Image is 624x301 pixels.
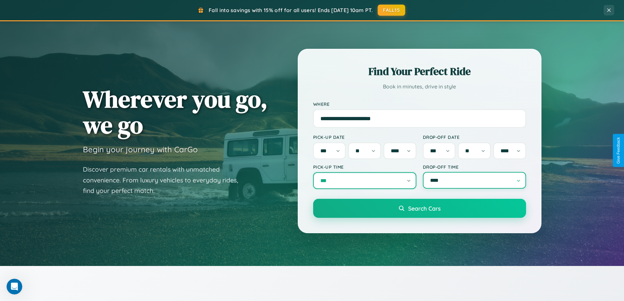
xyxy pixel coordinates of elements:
[313,82,526,91] p: Book in minutes, drive in style
[209,7,373,13] span: Fall into savings with 15% off for all users! Ends [DATE] 10am PT.
[313,199,526,218] button: Search Cars
[83,164,247,196] p: Discover premium car rentals with unmatched convenience. From luxury vehicles to everyday rides, ...
[423,164,526,170] label: Drop-off Time
[378,5,405,16] button: FALL15
[7,279,22,294] iframe: Intercom live chat
[313,101,526,107] label: Where
[423,134,526,140] label: Drop-off Date
[313,164,416,170] label: Pick-up Time
[83,86,268,138] h1: Wherever you go, we go
[313,134,416,140] label: Pick-up Date
[83,144,198,154] h3: Begin your journey with CarGo
[616,137,621,164] div: Give Feedback
[313,64,526,79] h2: Find Your Perfect Ride
[408,205,441,212] span: Search Cars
